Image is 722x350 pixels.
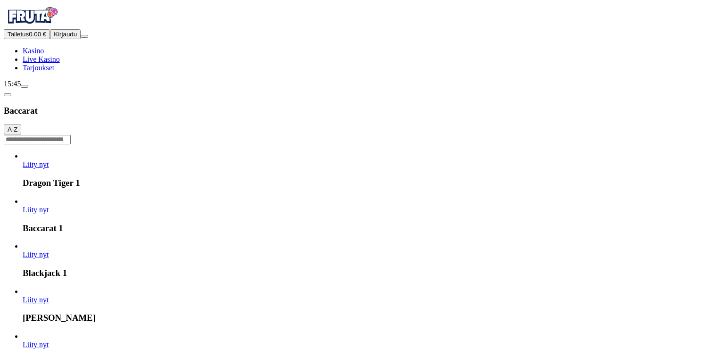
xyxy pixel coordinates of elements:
button: live-chat [21,85,28,88]
button: menu [81,35,88,38]
span: Live Kasino [23,55,60,63]
h3: Baccarat 1 [23,223,718,233]
span: Kasino [23,47,44,55]
article: Dragon Tiger 1 [23,152,718,188]
h3: [PERSON_NAME] [23,313,718,323]
span: Kirjaudu [54,31,77,38]
span: Liity nyt [23,296,49,304]
a: Baccarat Baruto [23,296,49,304]
img: Fruta [4,4,60,27]
button: Talletusplus icon0.00 € [4,29,50,39]
button: Kirjaudu [50,29,81,39]
button: chevron-left icon [4,93,11,96]
h3: Baccarat [4,106,718,116]
input: Search [4,135,71,144]
span: Talletus [8,31,29,38]
span: Liity nyt [23,341,49,349]
span: 0.00 € [29,31,46,38]
a: First Person Lightning Baccarat [23,341,49,349]
a: Dragon Tiger 1 [23,160,49,168]
a: gift-inverted iconTarjoukset [23,64,54,72]
a: poker-chip iconLive Kasino [23,55,60,63]
a: Baccarat 1 [23,206,49,214]
span: Liity nyt [23,160,49,168]
article: Baccarat 1 [23,197,718,233]
a: diamond iconKasino [23,47,44,55]
span: Liity nyt [23,206,49,214]
span: 15:45 [4,80,21,88]
button: A-Z [4,125,21,134]
nav: Primary [4,4,718,72]
span: A-Z [8,126,17,133]
article: Baccarat Baruto [23,287,718,324]
a: Blackjack 1 [23,250,49,258]
h3: Blackjack 1 [23,268,718,278]
a: Fruta [4,21,60,29]
article: Blackjack 1 [23,242,718,278]
h3: Dragon Tiger 1 [23,178,718,188]
span: Tarjoukset [23,64,54,72]
span: Liity nyt [23,250,49,258]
